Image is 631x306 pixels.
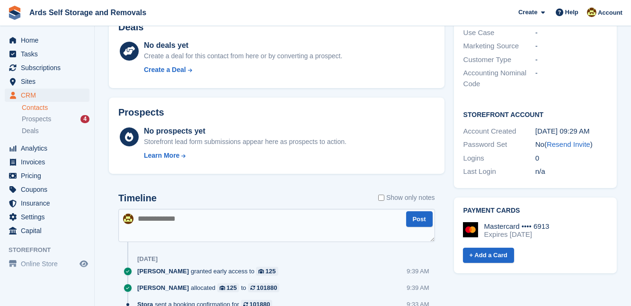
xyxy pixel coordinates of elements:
span: ( ) [544,140,593,148]
div: Storefront lead form submissions appear here as prospects to action. [144,137,347,147]
a: menu [5,89,89,102]
img: Mastercard Logo [463,222,478,237]
a: Contacts [22,103,89,112]
span: Create [518,8,537,17]
h2: Prospects [118,107,164,118]
a: + Add a Card [463,248,514,263]
img: Mark McFerran [123,214,133,224]
a: menu [5,210,89,224]
a: Create a Deal [144,65,342,75]
a: Preview store [78,258,89,270]
div: Create a deal for this contact from here or by converting a prospect. [144,51,342,61]
span: [PERSON_NAME] [137,283,189,292]
span: Account [598,8,622,18]
div: Password Set [463,139,535,150]
span: Capital [21,224,78,237]
h2: Timeline [118,193,157,204]
span: Subscriptions [21,61,78,74]
span: Home [21,34,78,47]
a: menu [5,169,89,182]
span: CRM [21,89,78,102]
div: Customer Type [463,54,535,65]
a: Prospects 4 [22,114,89,124]
a: Learn More [144,151,347,161]
div: - [535,54,607,65]
img: stora-icon-8386f47178a22dfd0bd8f6a31ec36ba5ce8667c1dd55bd0f319d3a0aa187defe.svg [8,6,22,20]
a: 101880 [248,283,279,292]
div: 125 [266,267,276,276]
div: 101880 [257,283,277,292]
div: Accounting Nominal Code [463,68,535,89]
h2: Deals [118,22,143,33]
div: Use Case [463,27,535,38]
span: Analytics [21,142,78,155]
div: 9:39 AM [407,283,429,292]
span: Invoices [21,155,78,169]
div: Learn More [144,151,179,161]
h2: Payment cards [463,207,607,215]
h2: Storefront Account [463,109,607,119]
a: menu [5,224,89,237]
span: Pricing [21,169,78,182]
div: [DATE] 09:29 AM [535,126,607,137]
a: menu [5,155,89,169]
div: granted early access to [137,267,283,276]
div: 125 [227,283,237,292]
button: Post [406,211,433,227]
span: Coupons [21,183,78,196]
a: menu [5,183,89,196]
a: menu [5,75,89,88]
a: menu [5,61,89,74]
a: menu [5,197,89,210]
a: menu [5,257,89,270]
span: Online Store [21,257,78,270]
div: Account Created [463,126,535,137]
span: Help [565,8,578,17]
span: [PERSON_NAME] [137,267,189,276]
div: No deals yet [144,40,342,51]
div: No [535,139,607,150]
input: Show only notes [378,193,384,203]
img: Mark McFerran [587,8,596,17]
span: Storefront [9,245,94,255]
div: Create a Deal [144,65,186,75]
a: Deals [22,126,89,136]
a: Resend Invite [547,140,590,148]
a: Ards Self Storage and Removals [26,5,150,20]
div: n/a [535,166,607,177]
a: menu [5,34,89,47]
div: - [535,27,607,38]
span: Prospects [22,115,51,124]
span: Settings [21,210,78,224]
span: Deals [22,126,39,135]
a: 125 [256,267,278,276]
div: 9:39 AM [407,267,429,276]
a: 125 [217,283,239,292]
label: Show only notes [378,193,435,203]
div: 4 [80,115,89,123]
div: Mastercard •••• 6913 [484,222,550,231]
div: - [535,41,607,52]
div: No prospects yet [144,126,347,137]
div: 0 [535,153,607,164]
span: Sites [21,75,78,88]
div: Marketing Source [463,41,535,52]
span: Insurance [21,197,78,210]
div: - [535,68,607,89]
div: Expires [DATE] [484,230,550,239]
div: Last Login [463,166,535,177]
a: menu [5,47,89,61]
a: menu [5,142,89,155]
div: [DATE] [137,255,158,263]
div: allocated to [137,283,284,292]
span: Tasks [21,47,78,61]
div: Logins [463,153,535,164]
